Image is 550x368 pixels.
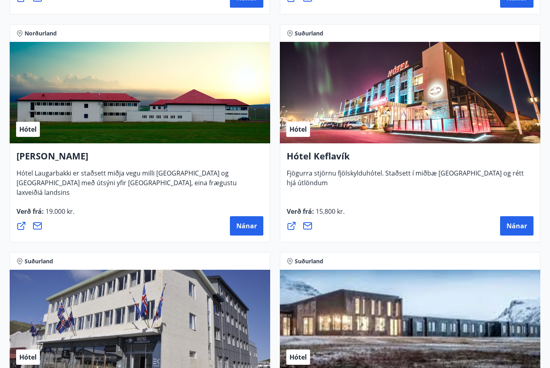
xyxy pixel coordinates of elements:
[17,150,263,168] h4: [PERSON_NAME]
[287,207,345,222] span: Verð frá :
[19,125,37,134] span: Hótel
[17,207,74,222] span: Verð frá :
[289,125,307,134] span: Hótel
[295,29,323,37] span: Suðurland
[44,207,74,216] span: 19.000 kr.
[25,257,53,265] span: Suðurland
[25,29,57,37] span: Norðurland
[287,150,533,168] h4: Hótel Keflavík
[289,353,307,362] span: Hótel
[287,169,524,194] span: Fjögurra stjörnu fjölskylduhótel. Staðsett í miðbæ [GEOGRAPHIC_DATA] og rétt hjá útlöndum
[19,353,37,362] span: Hótel
[17,169,237,203] span: Hótel Laugarbakki er staðsett miðja vegu milli [GEOGRAPHIC_DATA] og [GEOGRAPHIC_DATA] með útsýni ...
[500,216,533,236] button: Nánar
[507,221,527,230] span: Nánar
[295,257,323,265] span: Suðurland
[230,216,263,236] button: Nánar
[314,207,345,216] span: 15.800 kr.
[236,221,257,230] span: Nánar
